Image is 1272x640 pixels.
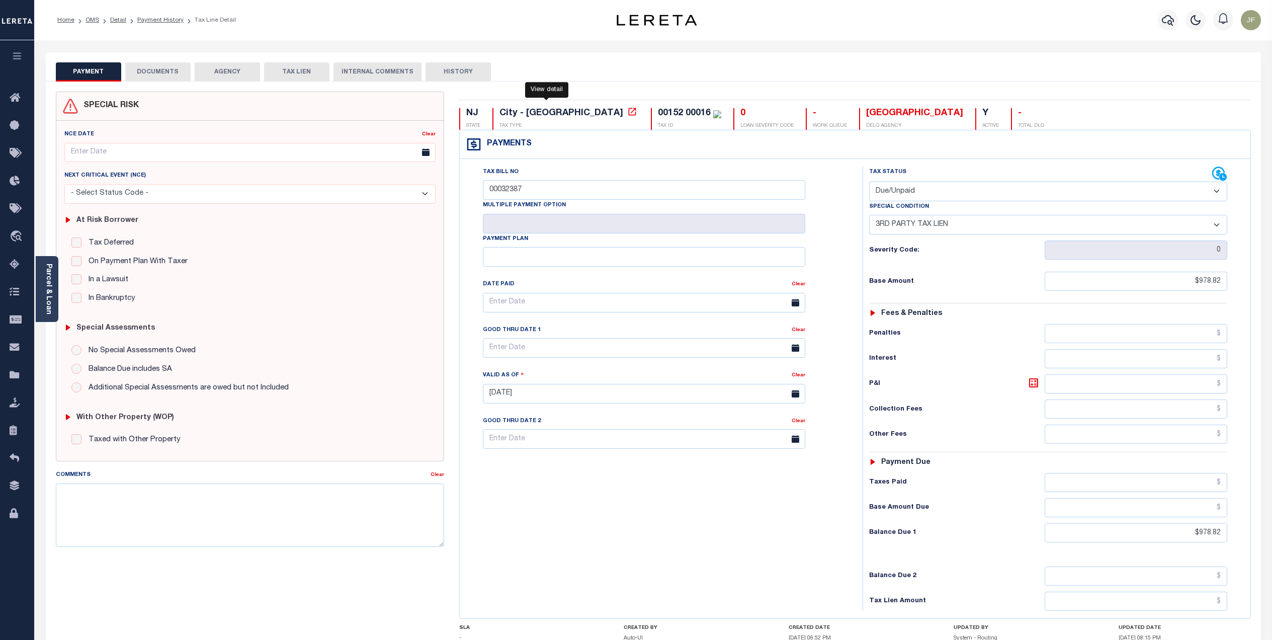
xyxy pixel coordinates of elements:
[869,431,1045,439] h6: Other Fees
[499,109,623,118] div: City - [GEOGRAPHIC_DATA]
[45,264,52,314] a: Parcel & Loan
[483,280,515,289] label: Date Paid
[1045,425,1227,444] input: $
[56,471,91,479] label: Comments
[658,122,721,130] p: TAX ID
[83,364,172,375] label: Balance Due includes SA
[869,377,1045,391] h6: P&I
[869,247,1045,255] h6: Severity Code:
[1045,567,1227,586] input: $
[483,326,541,335] label: Good Thru Date 1
[525,82,568,98] div: View detail
[713,110,721,118] img: check-icon-green.svg
[78,101,139,111] h4: SPECIAL RISK
[813,122,847,130] p: WORK QUEUE
[195,62,260,82] button: AGENCY
[881,309,942,318] h6: Fees & Penalties
[83,382,289,394] label: Additional Special Assessments are owed but not Included
[83,256,188,268] label: On Payment Plan With Taxer
[466,108,480,119] div: NJ
[869,203,929,211] label: Special Condition
[83,237,134,249] label: Tax Deferred
[869,330,1045,338] h6: Penalties
[1045,473,1227,492] input: $
[76,414,174,422] h6: with Other Property (WOP)
[483,370,524,380] label: Valid as Of
[740,108,794,119] div: 0
[869,355,1045,363] h6: Interest
[1119,625,1250,631] h4: UPDATED DATE
[482,139,532,149] h4: Payments
[483,235,528,244] label: Payment Plan
[426,62,491,82] button: HISTORY
[483,338,805,358] input: Enter Date
[869,478,1045,487] h6: Taxes Paid
[869,529,1045,537] h6: Balance Due 1
[459,625,591,631] h4: SLA
[184,16,236,25] li: Tax Line Detail
[10,230,26,244] i: travel_explore
[792,373,805,378] a: Clear
[483,384,805,404] input: Enter Date
[866,122,963,130] p: DELQ AGENCY
[658,109,711,118] div: 00152 00016
[869,504,1045,512] h6: Base Amount Due
[869,597,1045,605] h6: Tax Lien Amount
[56,62,121,82] button: PAYMENT
[881,458,930,467] h6: Payment due
[869,572,1045,580] h6: Balance Due 2
[982,108,999,119] div: Y
[137,17,184,23] a: Payment History
[483,293,805,312] input: Enter Date
[125,62,191,82] button: DOCUMENTS
[333,62,421,82] button: INTERNAL COMMENTS
[1045,523,1227,542] input: $
[789,625,920,631] h4: CREATED DATE
[431,472,444,477] a: Clear
[64,172,146,180] label: Next Critical Event (NCE)
[617,15,697,26] img: logo-dark.svg
[869,406,1045,414] h6: Collection Fees
[792,282,805,287] a: Clear
[64,130,94,139] label: NCE Date
[624,625,755,631] h4: CREATED BY
[264,62,329,82] button: TAX LIEN
[64,143,436,163] input: Enter Date
[954,625,1085,631] h4: UPDATED BY
[1045,498,1227,517] input: $
[483,201,566,210] label: Multiple Payment Option
[869,278,1045,286] h6: Base Amount
[76,216,138,225] h6: At Risk Borrower
[83,345,196,357] label: No Special Assessments Owed
[76,324,155,333] h6: Special Assessments
[483,429,805,449] input: Enter Date
[83,293,135,304] label: In Bankruptcy
[422,132,436,137] a: Clear
[1045,399,1227,419] input: $
[483,417,541,426] label: Good Thru Date 2
[792,419,805,424] a: Clear
[1045,374,1227,393] input: $
[499,122,639,130] p: TAX TYPE
[869,168,906,177] label: Tax Status
[1045,349,1227,368] input: $
[83,434,181,446] label: Taxed with Other Property
[83,274,128,286] label: In a Lawsuit
[483,168,519,177] label: Tax Bill No
[1045,592,1227,611] input: $
[1018,108,1044,119] div: -
[466,122,480,130] p: STATE
[86,17,99,23] a: OMS
[982,122,999,130] p: ACTIVE
[57,17,74,23] a: Home
[1045,272,1227,291] input: $
[866,108,963,119] div: [GEOGRAPHIC_DATA]
[1045,324,1227,343] input: $
[110,17,126,23] a: Detail
[1018,122,1044,130] p: TOTAL DLQ
[740,122,794,130] p: LOAN SEVERITY CODE
[1241,10,1261,30] img: svg+xml;base64,PHN2ZyB4bWxucz0iaHR0cDovL3d3dy53My5vcmcvMjAwMC9zdmciIHBvaW50ZXItZXZlbnRzPSJub25lIi...
[813,108,847,119] div: -
[792,328,805,333] a: Clear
